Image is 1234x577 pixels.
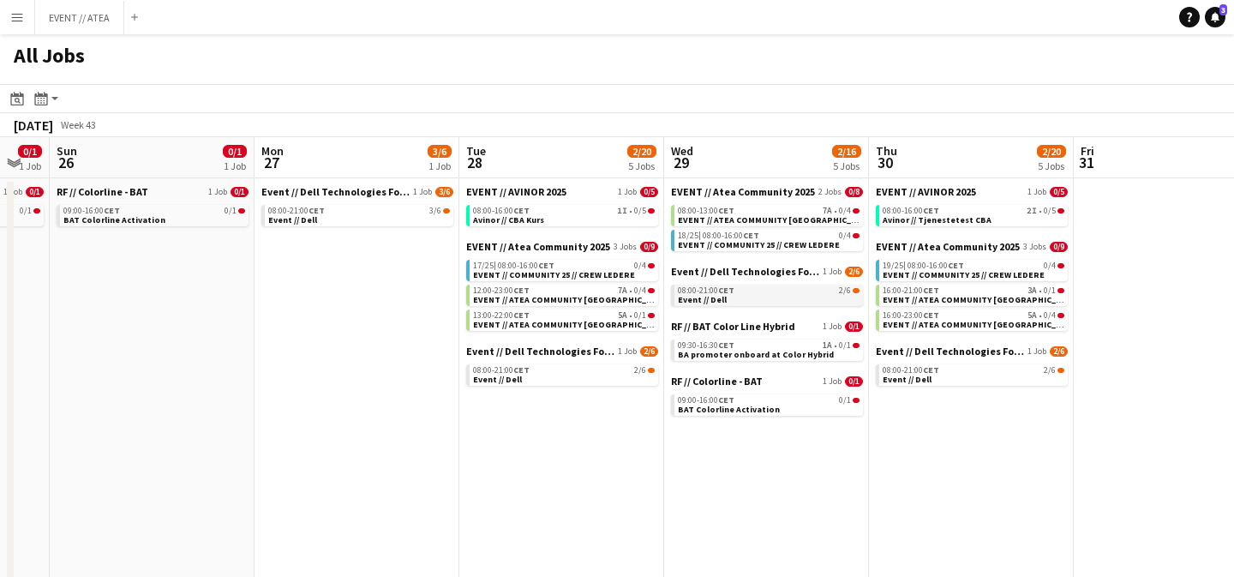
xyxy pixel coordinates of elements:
[678,404,780,415] span: BAT Colorline Activation
[718,394,734,406] span: CET
[883,207,939,215] span: 08:00-16:00
[678,394,860,414] a: 09:00-16:00CET0/1BAT Colorline Activation
[853,208,860,213] span: 0/4
[718,285,734,296] span: CET
[473,269,635,280] span: EVENT // COMMUNITY 25 // CREW LEDERE
[259,153,284,172] span: 27
[513,364,530,376] span: CET
[466,240,658,253] a: EVENT // Atea Community 20253 Jobs0/9
[224,159,246,172] div: 1 Job
[513,285,530,296] span: CET
[473,261,496,270] span: 17/25
[853,343,860,348] span: 0/1
[671,265,819,278] span: Event // Dell Technologies Forum
[225,207,237,215] span: 0/1
[618,187,637,197] span: 1 Job
[1205,7,1225,27] a: 3
[268,207,325,215] span: 08:00-21:00
[473,260,655,279] a: 17/25|08:00-16:00CET0/4EVENT // COMMUNITY 25 // CREW LEDERE
[57,185,249,198] a: RF // Colorline - BAT1 Job0/1
[678,341,860,350] div: •
[883,311,1064,320] div: •
[268,205,450,225] a: 08:00-21:00CET3/6Event // Dell
[876,240,1068,253] a: EVENT // Atea Community 20253 Jobs0/9
[57,143,77,159] span: Sun
[473,286,655,295] div: •
[833,159,860,172] div: 5 Jobs
[1081,143,1094,159] span: Fri
[678,349,834,360] span: BA promoter onboard at Color Hybrid
[923,285,939,296] span: CET
[1057,208,1064,213] span: 0/5
[634,311,646,320] span: 0/1
[1057,313,1064,318] span: 0/4
[473,310,655,329] a: 13:00-22:00CET5A•0/1EVENT // ATEA COMMUNITY [GEOGRAPHIC_DATA] // EVENT CREW
[208,187,227,197] span: 1 Job
[678,341,734,350] span: 09:30-16:30
[671,265,863,278] a: Event // Dell Technologies Forum1 Job2/6
[634,261,646,270] span: 0/4
[876,345,1068,389] div: Event // Dell Technologies Forum1 Job2/608:00-21:00CET2/6Event // Dell
[428,159,451,172] div: 1 Job
[671,375,763,388] span: RF // Colorline - BAT
[883,374,931,385] span: Event // Dell
[671,143,693,159] span: Wed
[435,187,453,197] span: 3/6
[883,366,939,375] span: 08:00-21:00
[671,265,863,320] div: Event // Dell Technologies Forum1 Job2/608:00-21:00CET2/6Event // Dell
[57,185,148,198] span: RF // Colorline - BAT
[671,320,795,333] span: RF // BAT Color Line Hybrid
[876,185,1068,240] div: EVENT // AVINOR 20251 Job0/508:00-16:00CET2I•0/5Avinor // Tjenestetest CBA
[473,364,655,384] a: 08:00-21:00CET2/6Event // Dell
[413,187,432,197] span: 1 Job
[839,207,851,215] span: 0/4
[1050,242,1068,252] span: 0/9
[628,159,656,172] div: 5 Jobs
[473,311,530,320] span: 13:00-22:00
[473,214,544,225] span: Avinor // CBA Kurs
[876,240,1020,253] span: EVENT // Atea Community 2025
[473,366,530,375] span: 08:00-21:00
[648,263,655,268] span: 0/4
[63,207,120,215] span: 09:00-16:00
[308,205,325,216] span: CET
[466,185,566,198] span: EVENT // AVINOR 2025
[883,260,1064,279] a: 19/25|08:00-16:00CET0/4EVENT // COMMUNITY 25 // CREW LEDERE
[26,187,44,197] span: 0/1
[1027,286,1037,295] span: 3A
[678,239,840,250] span: EVENT // COMMUNITY 25 // CREW LEDERE
[57,185,249,230] div: RF // Colorline - BAT1 Job0/109:00-16:00CET0/1BAT Colorline Activation
[743,230,759,241] span: CET
[923,310,939,321] span: CET
[473,207,655,215] div: •
[473,207,530,215] span: 08:00-16:00
[648,368,655,373] span: 2/6
[853,398,860,403] span: 0/1
[513,205,530,216] span: CET
[429,207,441,215] span: 3/6
[231,187,249,197] span: 0/1
[640,242,658,252] span: 0/9
[718,340,734,351] span: CET
[671,185,863,198] a: EVENT // Atea Community 20252 Jobs0/8
[883,207,1064,215] div: •
[473,319,731,330] span: EVENT // ATEA COMMUNITY BERGEN // EVENT CREW
[1023,242,1046,252] span: 3 Jobs
[678,231,701,240] span: 18/25
[671,375,863,388] a: RF // Colorline - BAT1 Job0/1
[678,294,727,305] span: Event // Dell
[614,242,637,252] span: 3 Jobs
[883,214,991,225] span: Avinor // Tjenestetest CBA
[648,288,655,293] span: 0/4
[20,207,32,215] span: 0/1
[63,214,165,225] span: BAT Colorline Activation
[473,285,655,304] a: 12:00-23:00CET7A•0/4EVENT // ATEA COMMUNITY [GEOGRAPHIC_DATA] // EVENT CREW
[261,185,410,198] span: Event // Dell Technologies Forum
[538,260,554,271] span: CET
[466,345,658,389] div: Event // Dell Technologies Forum1 Job2/608:00-21:00CET2/6Event // Dell
[1057,263,1064,268] span: 0/4
[473,374,522,385] span: Event // Dell
[466,345,658,358] a: Event // Dell Technologies Forum1 Job2/6
[845,376,863,387] span: 0/1
[498,261,554,270] span: 08:00-16:00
